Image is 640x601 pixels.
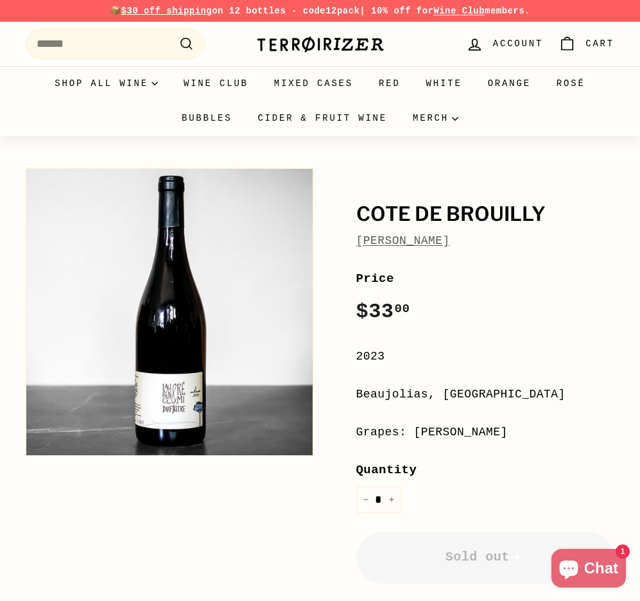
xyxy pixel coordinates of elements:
[169,101,245,135] a: Bubbles
[356,347,615,366] div: 2023
[171,66,261,101] a: Wine Club
[551,25,622,63] a: Cart
[356,204,615,225] h1: Cote de Brouilly
[356,532,615,584] button: Sold out
[356,385,615,404] div: Beaujolias, [GEOGRAPHIC_DATA]
[356,487,376,513] button: Reduce item quantity by one
[382,487,401,513] button: Increase item quantity by one
[325,6,359,16] strong: 12pack
[475,66,544,101] a: Orange
[548,549,630,591] inbox-online-store-chat: Shopify online store chat
[245,101,400,135] a: Cider & Fruit Wine
[356,423,615,442] div: Grapes: [PERSON_NAME]
[356,460,615,480] label: Quantity
[433,6,485,16] a: Wine Club
[366,66,413,101] a: Red
[493,37,543,51] span: Account
[26,169,313,455] img: Cote de Brouilly
[121,6,212,16] span: $30 off shipping
[261,66,366,101] a: Mixed Cases
[356,234,450,247] a: [PERSON_NAME]
[458,25,551,63] a: Account
[394,302,410,316] sup: 00
[356,300,410,324] span: $33
[356,269,615,288] label: Price
[400,101,471,135] summary: Merch
[42,66,171,101] summary: Shop all wine
[585,37,614,51] span: Cart
[544,66,598,101] a: Rosé
[445,550,525,564] span: Sold out
[356,487,401,513] input: quantity
[413,66,475,101] a: White
[26,4,614,18] p: 📦 on 12 bottles - code | 10% off for members.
